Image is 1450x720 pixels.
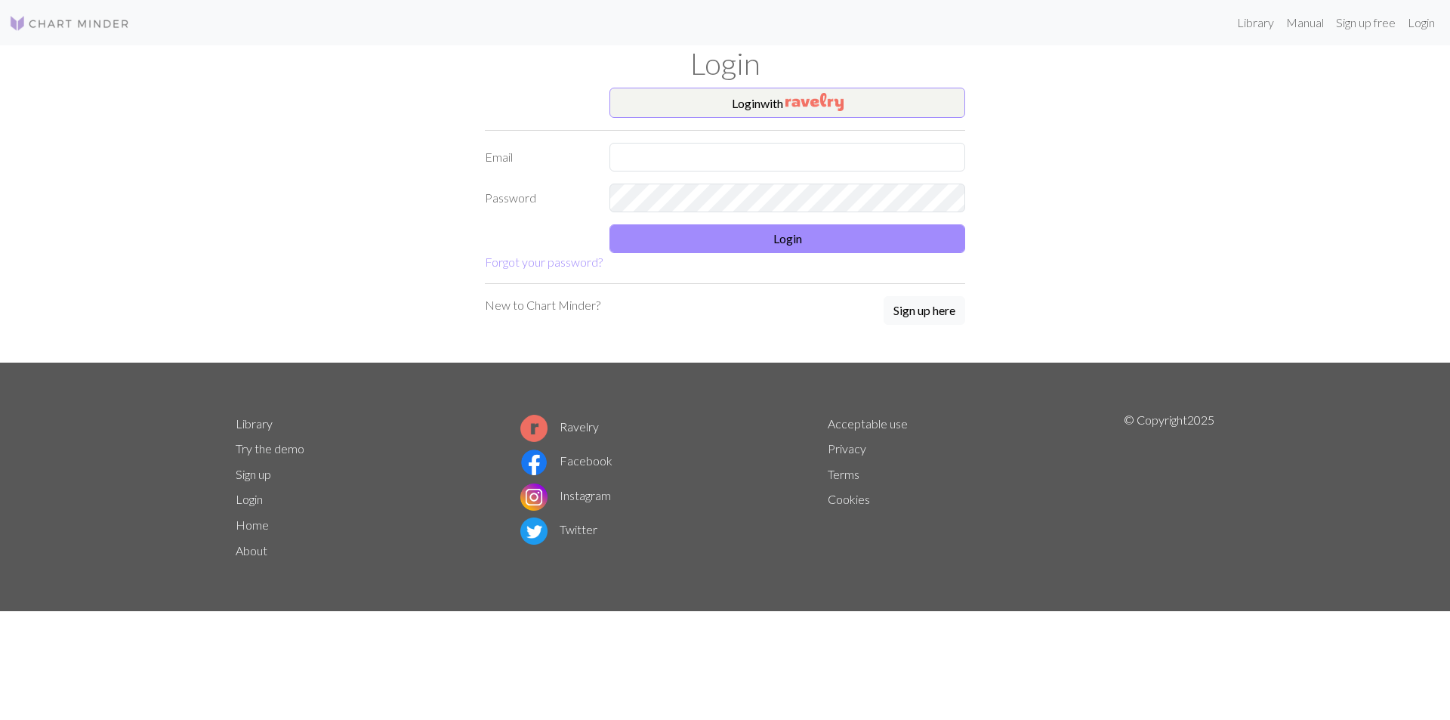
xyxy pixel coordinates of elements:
[520,522,597,536] a: Twitter
[1402,8,1441,38] a: Login
[236,441,304,456] a: Try the demo
[609,88,965,118] button: Loginwith
[485,296,600,314] p: New to Chart Minder?
[9,14,130,32] img: Logo
[1124,411,1214,564] p: © Copyright 2025
[236,518,269,532] a: Home
[476,143,600,172] label: Email
[828,441,866,456] a: Privacy
[609,224,965,253] button: Login
[1231,8,1280,38] a: Library
[884,296,965,325] button: Sign up here
[828,492,870,506] a: Cookies
[1280,8,1330,38] a: Manual
[227,45,1223,82] h1: Login
[236,543,267,558] a: About
[1330,8,1402,38] a: Sign up free
[520,484,548,511] img: Instagram logo
[520,518,548,545] img: Twitter logo
[520,449,548,476] img: Facebook logo
[520,488,611,502] a: Instagram
[520,453,612,468] a: Facebook
[236,416,273,431] a: Library
[520,415,548,442] img: Ravelry logo
[828,467,859,481] a: Terms
[485,255,603,269] a: Forgot your password?
[785,93,844,111] img: Ravelry
[884,296,965,326] a: Sign up here
[236,467,271,481] a: Sign up
[236,492,263,506] a: Login
[476,184,600,212] label: Password
[520,419,599,434] a: Ravelry
[828,416,908,431] a: Acceptable use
